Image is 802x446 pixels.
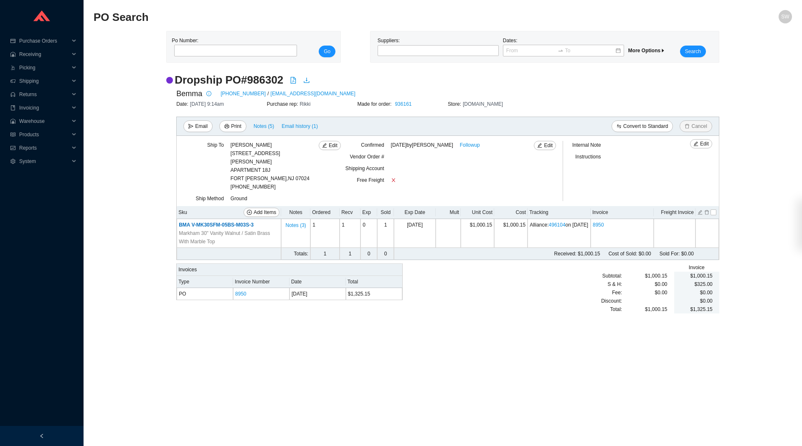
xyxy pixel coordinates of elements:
span: $0.00 [655,288,667,297]
td: $1,000.15 [461,219,494,248]
div: [PERSON_NAME] [STREET_ADDRESS][PERSON_NAME] APARTMENT 18J FORT [PERSON_NAME] , NJ 07024 [231,141,319,183]
span: Reports [19,141,69,155]
span: swap-right [558,48,563,54]
span: Products [19,128,69,141]
span: edit [322,143,327,149]
th: Invoice Number [233,276,289,288]
span: $0.00 [700,290,713,296]
div: [PHONE_NUMBER] [231,141,319,191]
div: $1,000.15 [622,305,667,313]
span: Returns [19,88,69,101]
span: Purchase rep: [267,101,300,107]
td: $1,000.15 [494,219,528,248]
h2: PO Search [94,10,617,25]
span: Rikki [300,101,311,107]
button: Go [319,46,335,57]
div: Sku [178,208,279,217]
span: More Options [628,48,665,54]
div: $1,325.15 [681,305,713,313]
span: Notes ( 5 ) [254,122,274,130]
span: download [303,77,310,84]
div: Po Number: [172,36,294,57]
span: Edit [544,141,553,150]
span: Go [324,47,330,56]
span: Discount: [601,297,622,305]
span: Ship To [207,142,224,148]
button: Notes (5) [253,122,274,127]
th: Recv [340,206,360,219]
button: swapConvert to Standard [612,120,673,132]
span: book [10,105,16,110]
span: read [10,132,16,137]
span: Free Freight [357,177,384,183]
span: Cost of Sold: [609,251,637,257]
a: 936161 [395,101,411,107]
span: swap [617,124,622,130]
div: $0.00 [622,280,667,288]
span: Markham 30" Vanity Walnut / Satin Brass With Marble Top [179,229,279,246]
span: System [19,155,69,168]
span: Date: [176,101,190,107]
a: file-pdf [290,77,297,85]
a: Followup [460,141,480,149]
button: edit [697,209,703,214]
th: Unit Cost [461,206,494,219]
button: editEdit [690,139,712,148]
div: Invoices [177,263,402,276]
th: Sold [377,206,394,219]
span: Instructions [575,154,601,160]
td: $1,325.15 [346,288,402,300]
span: info-circle [204,91,213,96]
span: BMA V-MK30SFM-05BS-M03S-3 [179,222,254,228]
th: Notes [281,206,310,219]
button: printerPrint [219,120,246,132]
span: caret-right [660,48,665,53]
button: sendEmail [183,120,213,132]
span: Confirmed [361,142,384,148]
td: [DATE] [394,219,436,248]
span: [DATE] by [PERSON_NAME] [391,141,453,149]
span: customer-service [10,92,16,97]
input: To [565,46,615,55]
th: Exp Date [394,206,436,219]
span: 1 [342,222,345,228]
td: 1 [310,219,340,248]
span: Sold For: [660,251,680,257]
div: $1,000.15 [622,272,667,280]
span: $0.00 [700,298,713,304]
a: [EMAIL_ADDRESS][DOMAIN_NAME] [271,89,355,98]
span: Totals: [294,251,308,257]
a: [PHONE_NUMBER] [221,89,266,98]
span: Alliance : on [DATE] [530,222,588,228]
input: From [506,46,556,55]
td: 1 [340,248,360,260]
span: Purchase Orders [19,34,69,48]
button: Email history (1) [281,120,318,132]
span: send [188,124,193,130]
span: left [39,433,44,438]
span: Convert to Standard [623,122,668,130]
span: Made for order: [357,101,393,107]
th: Exp [360,206,377,219]
span: Add Items [254,208,276,217]
td: 0 [377,248,394,260]
span: SW [781,10,789,23]
span: Picking [19,61,69,74]
button: plus-circleAdd Items [244,208,279,217]
td: $1,000.15 $0.00 $0.00 [436,248,695,260]
h2: Dropship PO # 986302 [175,73,283,87]
span: [DATE] 9:14am [190,101,224,107]
button: editEdit [534,141,556,150]
span: Internal Note [572,142,601,148]
button: delete [704,209,710,214]
span: Notes ( 3 ) [285,221,306,229]
a: 496104 [549,222,566,228]
span: plus-circle [247,210,252,216]
th: Ordered [310,206,340,219]
span: Shipping [19,74,69,88]
span: Edit [700,140,709,148]
span: Fee : [612,288,622,297]
span: Ship Method [195,196,223,201]
span: / [267,89,269,98]
div: $1,000.15 [681,272,713,280]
